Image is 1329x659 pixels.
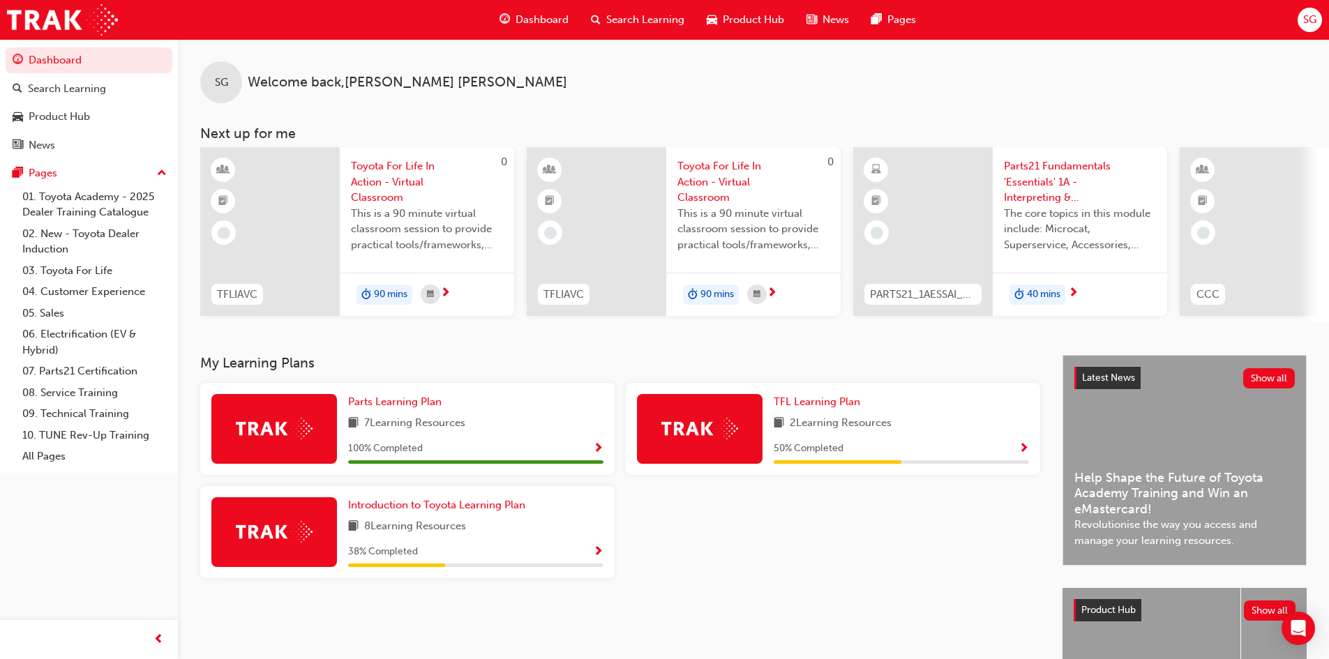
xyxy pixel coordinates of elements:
a: 05. Sales [17,303,172,324]
h3: My Learning Plans [200,355,1040,371]
a: 0TFLIAVCToyota For Life In Action - Virtual ClassroomThis is a 90 minute virtual classroom sessio... [527,147,841,316]
span: learningResourceType_ELEARNING-icon [871,161,881,179]
span: calendar-icon [427,286,434,303]
a: Latest NewsShow all [1074,367,1295,389]
div: Open Intercom Messenger [1282,612,1315,645]
span: booktick-icon [871,192,881,211]
img: Trak [236,418,313,439]
a: guage-iconDashboard [488,6,580,34]
span: This is a 90 minute virtual classroom session to provide practical tools/frameworks, behaviours a... [677,206,829,253]
img: Trak [661,418,738,439]
span: learningResourceType_INSTRUCTOR_LED-icon [218,161,228,179]
span: duration-icon [1014,286,1024,304]
span: 38 % Completed [348,544,418,560]
span: pages-icon [13,167,23,180]
div: Search Learning [28,81,106,97]
span: 50 % Completed [774,441,843,457]
span: SG [1303,12,1316,28]
span: Help Shape the Future of Toyota Academy Training and Win an eMastercard! [1074,470,1295,517]
span: TFLIAVC [543,287,584,303]
span: PARTS21_1AESSAI_0321_EL [870,287,976,303]
span: Revolutionise the way you access and manage your learning resources. [1074,517,1295,548]
button: Show Progress [1019,440,1029,457]
span: Show Progress [593,443,603,455]
a: 04. Customer Experience [17,281,172,303]
a: news-iconNews [795,6,860,34]
a: 01. Toyota Academy - 2025 Dealer Training Catalogue [17,186,172,223]
a: Dashboard [6,47,172,73]
span: learningRecordVerb_NONE-icon [544,227,557,239]
span: Introduction to Toyota Learning Plan [348,499,525,511]
span: 90 mins [700,287,734,303]
span: pages-icon [871,11,882,29]
span: up-icon [157,165,167,183]
a: All Pages [17,446,172,467]
span: SG [215,75,228,91]
span: guage-icon [13,54,23,67]
button: Show Progress [593,440,603,457]
span: Toyota For Life In Action - Virtual Classroom [351,158,503,206]
a: Latest NewsShow allHelp Shape the Future of Toyota Academy Training and Win an eMastercard!Revolu... [1063,355,1307,566]
span: TFL Learning Plan [774,395,860,408]
span: The core topics in this module include: Microcat, Superservice, Accessories, TAPS and Info Hub [1004,206,1156,253]
span: 7 Learning Resources [364,415,465,432]
a: Introduction to Toyota Learning Plan [348,497,531,513]
span: Dashboard [516,12,569,28]
span: This is a 90 minute virtual classroom session to provide practical tools/frameworks, behaviours a... [351,206,503,253]
span: booktick-icon [218,192,228,211]
a: News [6,132,172,158]
a: 06. Electrification (EV & Hybrid) [17,324,172,361]
img: Trak [7,4,118,36]
a: 10. TUNE Rev-Up Training [17,425,172,446]
span: Parts Learning Plan [348,395,442,408]
span: Product Hub [723,12,784,28]
span: learningResourceType_INSTRUCTOR_LED-icon [1198,161,1208,179]
span: book-icon [774,415,784,432]
span: 2 Learning Resources [790,415,892,432]
span: news-icon [13,139,23,152]
span: CCC [1196,287,1219,303]
span: Search Learning [606,12,684,28]
a: search-iconSearch Learning [580,6,696,34]
span: Show Progress [593,546,603,559]
span: Latest News [1082,372,1135,384]
span: learningRecordVerb_NONE-icon [1197,227,1210,239]
a: 0TFLIAVCToyota For Life In Action - Virtual ClassroomThis is a 90 minute virtual classroom sessio... [200,147,514,316]
span: Pages [887,12,916,28]
span: calendar-icon [753,286,760,303]
div: News [29,137,55,153]
span: learningRecordVerb_NONE-icon [218,227,230,239]
span: booktick-icon [1198,192,1208,211]
span: 8 Learning Resources [364,518,466,536]
span: News [823,12,849,28]
span: search-icon [13,83,22,96]
h3: Next up for me [178,126,1329,142]
span: Parts21 Fundamentals 'Essentials' 1A - Interpreting & Analysis [1004,158,1156,206]
span: next-icon [767,287,777,300]
span: guage-icon [500,11,510,29]
span: car-icon [707,11,717,29]
span: Product Hub [1081,604,1136,616]
span: book-icon [348,518,359,536]
a: car-iconProduct Hub [696,6,795,34]
span: search-icon [591,11,601,29]
button: Pages [6,160,172,186]
span: Toyota For Life In Action - Virtual Classroom [677,158,829,206]
a: pages-iconPages [860,6,927,34]
button: Show all [1244,600,1296,621]
button: Show all [1243,368,1296,388]
span: learningResourceType_INSTRUCTOR_LED-icon [545,161,555,179]
span: 100 % Completed [348,441,423,457]
span: 0 [827,156,834,168]
span: next-icon [440,287,451,300]
button: Show Progress [593,543,603,561]
span: booktick-icon [545,192,555,211]
span: 40 mins [1027,287,1060,303]
div: Product Hub [29,109,90,125]
div: Pages [29,165,57,181]
span: duration-icon [361,286,371,304]
a: 09. Technical Training [17,403,172,425]
span: next-icon [1068,287,1079,300]
span: news-icon [806,11,817,29]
